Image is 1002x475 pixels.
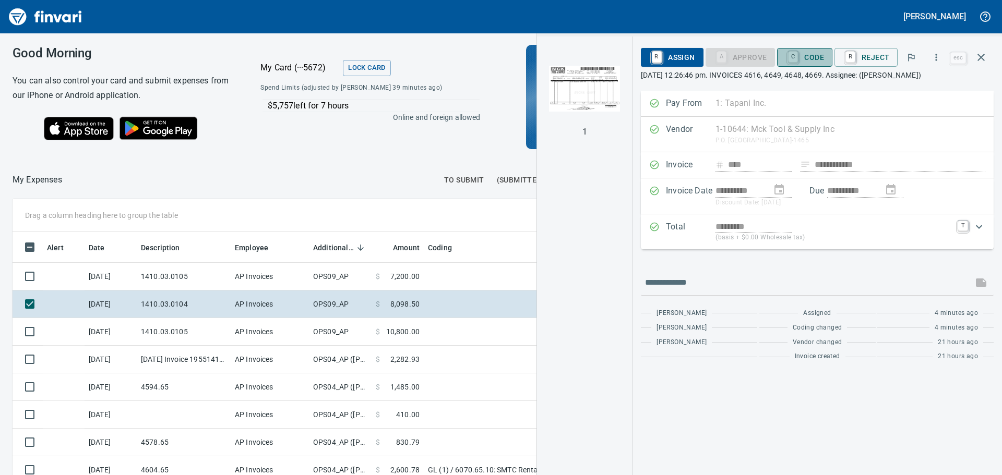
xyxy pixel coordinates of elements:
[137,429,231,456] td: 4578.65
[938,337,978,348] span: 21 hours ago
[376,382,380,392] span: $
[47,241,77,254] span: Alert
[582,126,587,138] p: 1
[393,241,420,254] span: Amount
[641,70,994,80] p: [DATE] 12:26:46 pm. INVOICES 4616, 4649, 4648, 4669. Assignee: ([PERSON_NAME])
[137,318,231,346] td: 1410.03.0105
[376,299,380,309] span: $
[925,46,948,69] button: More
[376,326,380,337] span: $
[938,351,978,362] span: 21 hours ago
[958,221,968,231] a: T
[649,48,695,66] span: Assign
[706,52,776,61] div: Coding Required
[85,318,137,346] td: [DATE]
[715,233,951,243] p: (basis + $0.00 Wholesale tax)
[141,241,180,254] span: Description
[260,62,339,74] p: My Card (···5672)
[641,214,994,249] div: Expand
[903,11,966,22] h5: [PERSON_NAME]
[85,290,137,318] td: [DATE]
[268,100,479,112] p: $5,757 left for 7 hours
[795,351,840,362] span: Invoice created
[235,241,268,254] span: Employee
[390,465,420,475] span: 2,600.78
[309,429,372,456] td: OPS04_AP ([PERSON_NAME], [PERSON_NAME], [PERSON_NAME], [PERSON_NAME], [PERSON_NAME])
[6,4,85,29] img: Finvari
[309,401,372,429] td: OPS04_AP ([PERSON_NAME], [PERSON_NAME], [PERSON_NAME], [PERSON_NAME], [PERSON_NAME])
[785,48,824,66] span: Code
[313,241,367,254] span: Additional Reviewer
[141,241,194,254] span: Description
[137,346,231,373] td: [DATE] Invoice 195514110 from Uline Inc (1-24846)
[444,174,484,187] span: To Submit
[386,326,420,337] span: 10,800.00
[969,270,994,295] span: This records your message into the invoice and notifies anyone mentioned
[428,241,452,254] span: Coding
[309,318,372,346] td: OPS09_AP
[788,51,798,63] a: C
[231,290,309,318] td: AP Invoices
[900,46,923,69] button: Flag
[85,401,137,429] td: [DATE]
[657,337,707,348] span: [PERSON_NAME]
[497,174,544,187] span: (Submitted)
[137,290,231,318] td: 1410.03.0104
[657,308,707,319] span: [PERSON_NAME]
[376,437,380,447] span: $
[231,318,309,346] td: AP Invoices
[396,409,420,420] span: 410.00
[114,111,204,145] img: Get it on Google Play
[428,241,466,254] span: Coding
[231,346,309,373] td: AP Invoices
[85,263,137,290] td: [DATE]
[845,51,855,63] a: R
[641,48,703,67] button: RAssign
[13,174,62,186] nav: breadcrumb
[657,323,707,333] span: [PERSON_NAME]
[13,74,234,103] h6: You can also control your card and submit expenses from our iPhone or Android application.
[549,53,620,124] img: Page 1
[376,409,380,420] span: $
[89,241,118,254] span: Date
[390,382,420,392] span: 1,485.00
[948,45,994,70] span: Close invoice
[376,354,380,364] span: $
[793,323,842,333] span: Coding changed
[313,241,354,254] span: Additional Reviewer
[376,465,380,475] span: $
[396,437,420,447] span: 830.79
[343,60,390,76] button: Lock Card
[231,373,309,401] td: AP Invoices
[348,62,385,74] span: Lock Card
[89,241,105,254] span: Date
[137,373,231,401] td: 4594.65
[901,8,969,25] button: [PERSON_NAME]
[652,51,662,63] a: R
[235,241,282,254] span: Employee
[390,271,420,282] span: 7,200.00
[376,271,380,282] span: $
[390,299,420,309] span: 8,098.50
[13,46,234,60] h3: Good Morning
[935,308,978,319] span: 4 minutes ago
[309,290,372,318] td: OPS09_AP
[260,83,460,93] span: Spend Limits (adjusted by [PERSON_NAME] 39 minutes ago)
[252,112,480,123] p: Online and foreign allowed
[137,263,231,290] td: 1410.03.0105
[935,323,978,333] span: 4 minutes ago
[843,48,889,66] span: Reject
[666,221,715,243] p: Total
[309,346,372,373] td: OPS04_AP ([PERSON_NAME], [PERSON_NAME], [PERSON_NAME], [PERSON_NAME], [PERSON_NAME])
[379,241,420,254] span: Amount
[309,263,372,290] td: OPS09_AP
[25,210,178,221] p: Drag a column heading here to group the table
[231,263,309,290] td: AP Invoices
[950,52,966,64] a: esc
[309,373,372,401] td: OPS04_AP ([PERSON_NAME], [PERSON_NAME], [PERSON_NAME], [PERSON_NAME], [PERSON_NAME])
[777,48,832,67] button: CCode
[834,48,898,67] button: RReject
[231,429,309,456] td: AP Invoices
[793,337,842,348] span: Vendor changed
